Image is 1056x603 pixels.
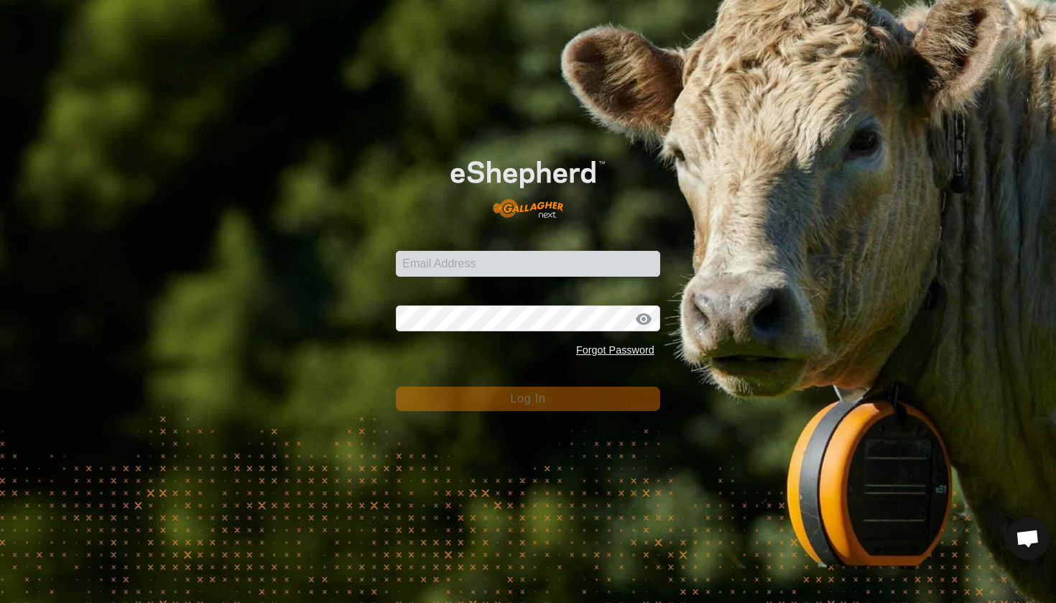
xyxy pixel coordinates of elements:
button: Log In [396,387,660,411]
div: Open chat [1006,517,1050,560]
a: Forgot Password [576,344,654,356]
span: Log In [510,392,545,405]
input: Email Address [396,251,660,277]
img: E-shepherd Logo [422,139,634,229]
